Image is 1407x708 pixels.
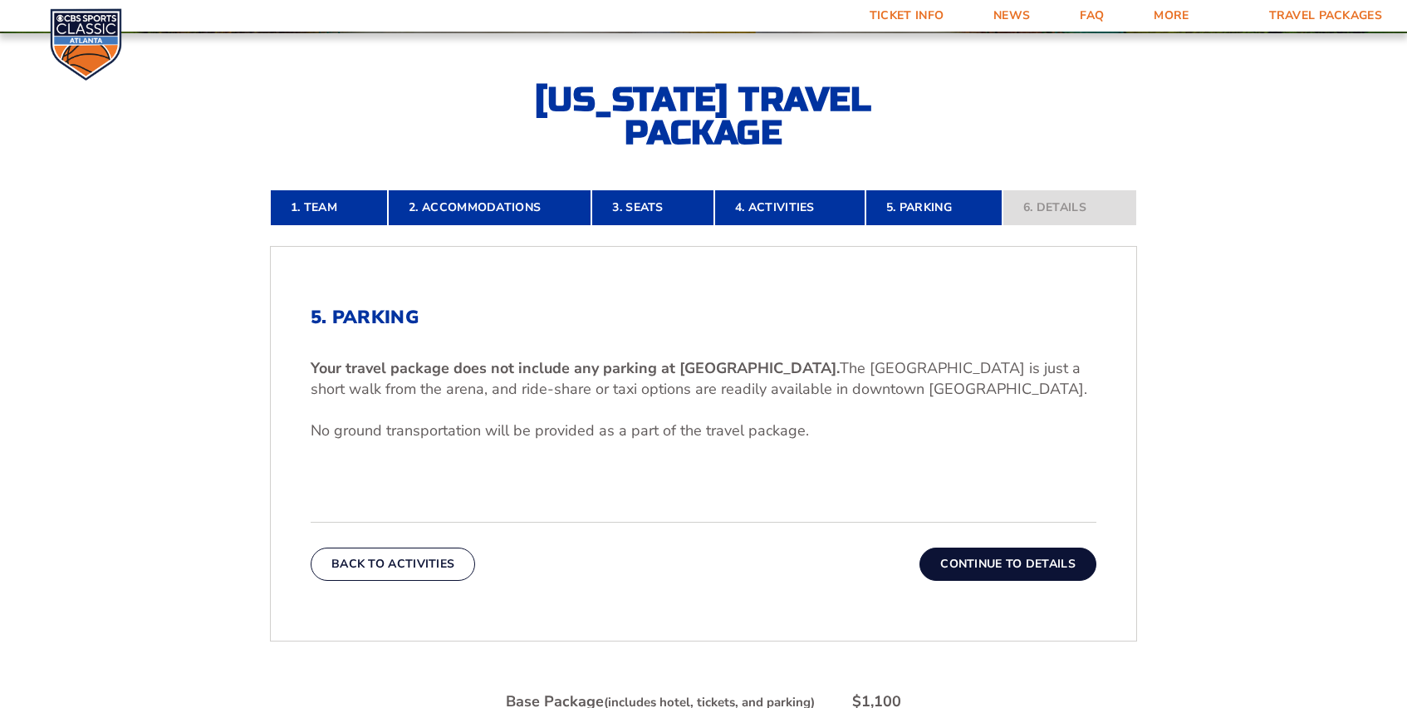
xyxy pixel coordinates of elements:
b: Your travel package does not include any parking at [GEOGRAPHIC_DATA]. [311,358,840,378]
a: 2. Accommodations [388,189,591,226]
a: 4. Activities [714,189,865,226]
h2: [US_STATE] Travel Package [521,83,886,150]
button: Continue To Details [919,548,1096,581]
h2: 5. Parking [311,307,1096,328]
button: Back To Activities [311,548,475,581]
a: 1. Team [270,189,388,226]
a: 3. Seats [591,189,713,226]
p: The [GEOGRAPHIC_DATA] is just a short walk from the arena, and ride-share or taxi options are rea... [311,358,1096,400]
img: CBS Sports Classic [50,8,122,81]
p: No ground transportation will be provided as a part of the travel package. [311,420,1096,441]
